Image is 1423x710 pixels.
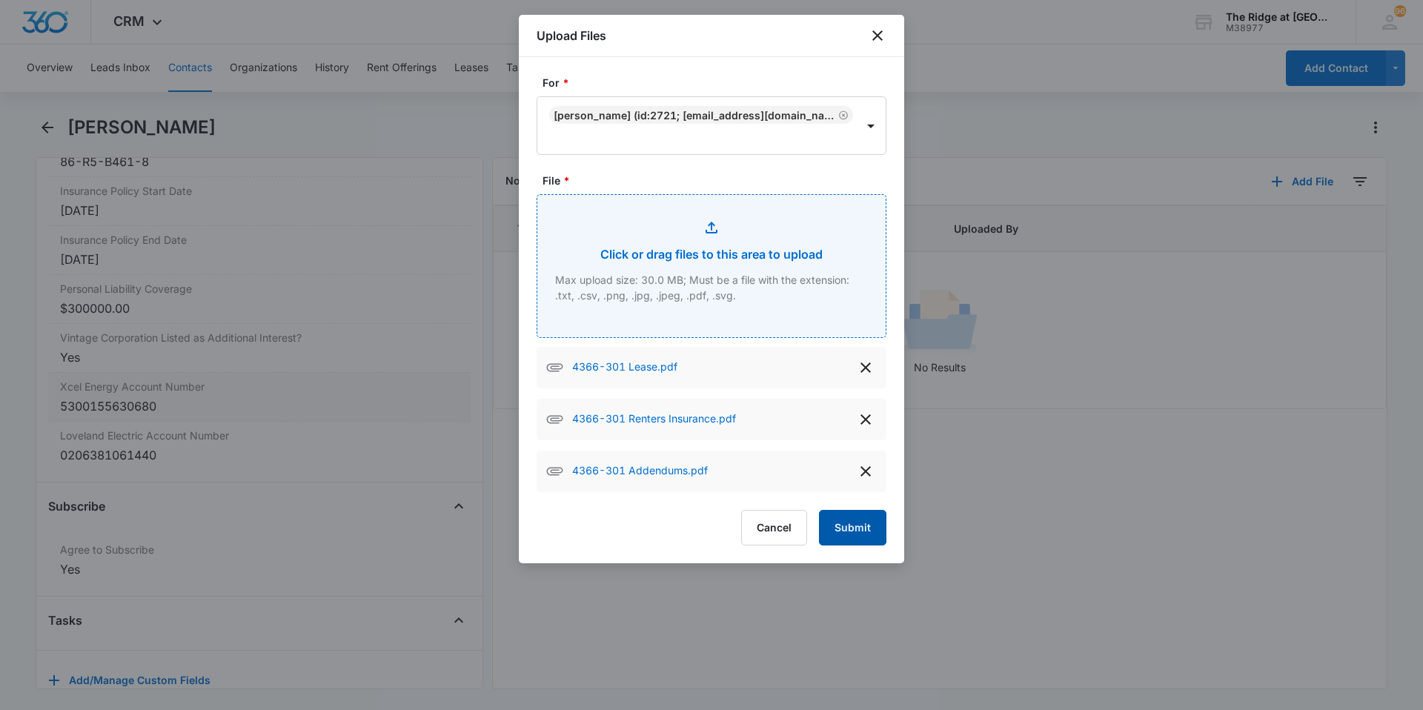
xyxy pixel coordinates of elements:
[854,459,878,483] button: delete
[854,408,878,431] button: delete
[572,359,677,376] p: 4366-301 Lease.pdf
[854,356,878,379] button: delete
[554,109,835,122] div: [PERSON_NAME] (ID:2721; [EMAIL_ADDRESS][DOMAIN_NAME]; 9709884962)
[543,173,892,188] label: File
[819,510,886,545] button: Submit
[835,110,849,120] div: Remove Skyler Jones (ID:2721; skyhighdiesel@gmail.com; 9709884962)
[537,27,606,44] h1: Upload Files
[869,27,886,44] button: close
[543,75,892,90] label: For
[572,462,708,480] p: 4366-301 Addendums.pdf
[741,510,807,545] button: Cancel
[572,411,736,428] p: 4366-301 Renters Insurance.pdf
